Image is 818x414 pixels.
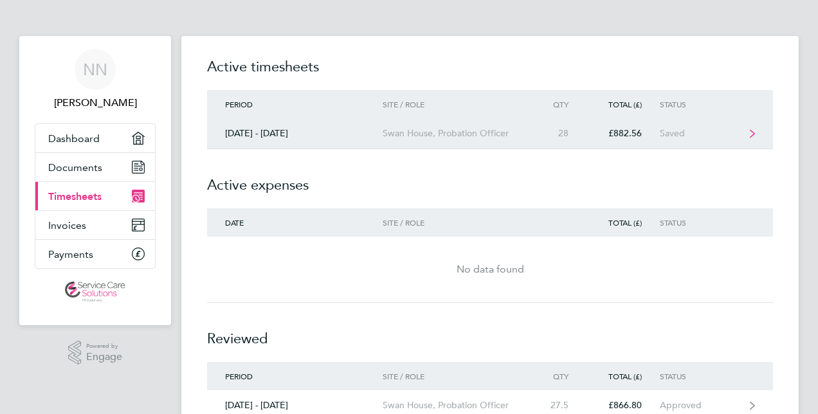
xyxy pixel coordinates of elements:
h2: Active timesheets [207,57,773,90]
div: £866.80 [586,400,660,411]
div: Total (£) [586,100,660,109]
div: [DATE] - [DATE] [207,128,383,139]
span: Engage [86,352,122,363]
h2: Active expenses [207,149,773,208]
div: Site / Role [383,100,530,109]
span: Invoices [48,219,86,231]
a: Payments [35,240,155,268]
div: £882.56 [586,128,660,139]
div: Qty [530,100,586,109]
div: 28 [530,128,586,139]
div: Swan House, Probation Officer [383,128,530,139]
span: Period [225,99,253,109]
div: Site / Role [383,372,530,381]
a: Invoices [35,211,155,239]
span: Payments [48,248,93,260]
a: Go to home page [35,282,156,302]
span: Powered by [86,341,122,352]
div: Site / Role [383,218,530,227]
a: Powered byEngage [68,341,123,365]
div: Total (£) [586,372,660,381]
div: Total (£) [586,218,660,227]
span: Period [225,371,253,381]
a: NN[PERSON_NAME] [35,49,156,111]
a: Timesheets [35,182,155,210]
a: [DATE] - [DATE]Swan House, Probation Officer28£882.56Saved [207,118,773,149]
div: Date [207,218,383,227]
div: [DATE] - [DATE] [207,400,383,411]
span: Dashboard [48,132,100,145]
span: NN [83,61,107,78]
a: Dashboard [35,124,155,152]
div: Swan House, Probation Officer [383,400,530,411]
div: Saved [660,128,739,139]
img: servicecare-logo-retina.png [65,282,125,302]
div: Status [660,100,739,109]
a: Documents [35,153,155,181]
span: Nicole Nyamwiza [35,95,156,111]
h2: Reviewed [207,303,773,362]
div: Approved [660,400,739,411]
span: Timesheets [48,190,102,203]
nav: Main navigation [19,36,171,325]
div: 27.5 [530,400,586,411]
div: Qty [530,372,586,381]
span: Documents [48,161,102,174]
div: Status [660,372,739,381]
div: Status [660,218,739,227]
div: No data found [207,262,773,277]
